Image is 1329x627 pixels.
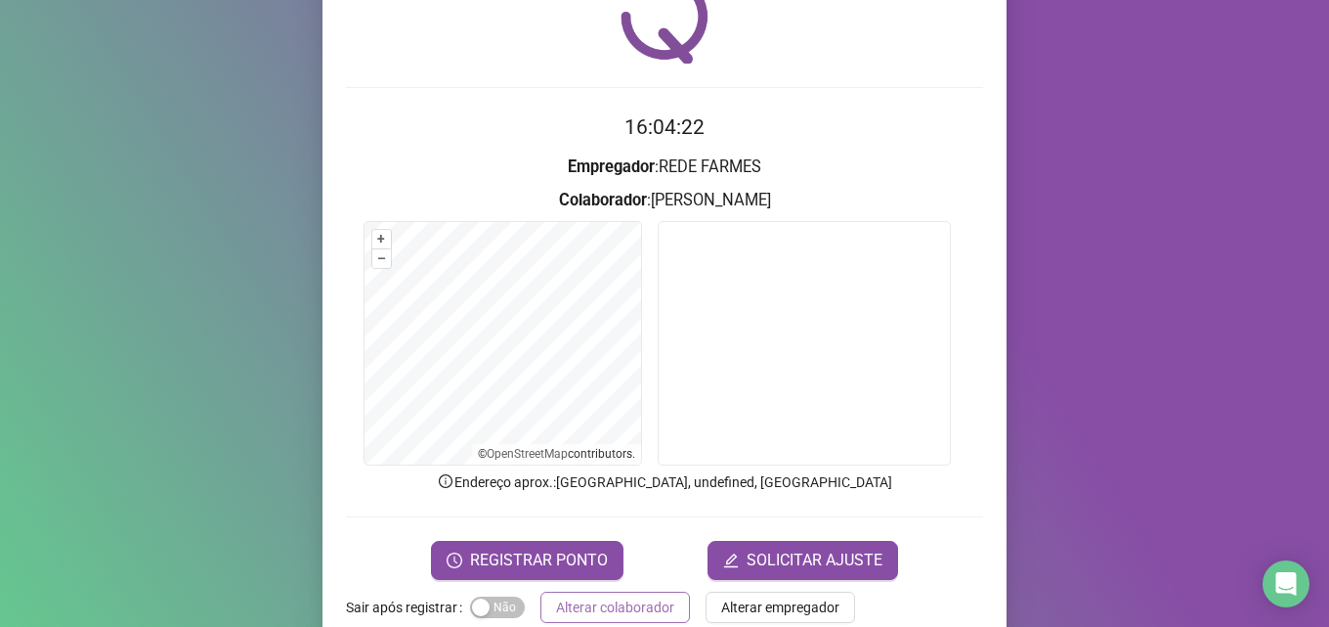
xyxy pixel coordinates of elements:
button: – [372,249,391,268]
strong: Colaborador [559,191,647,209]
button: Alterar empregador [706,592,855,623]
span: clock-circle [447,553,462,568]
span: edit [723,553,739,568]
div: Open Intercom Messenger [1263,560,1309,607]
a: OpenStreetMap [487,447,568,461]
span: Alterar empregador [721,597,839,618]
label: Sair após registrar [346,592,470,623]
button: + [372,230,391,248]
span: SOLICITAR AJUSTE [747,549,882,572]
button: editSOLICITAR AJUSTE [707,541,898,580]
h3: : REDE FARMES [346,155,983,180]
p: Endereço aprox. : [GEOGRAPHIC_DATA], undefined, [GEOGRAPHIC_DATA] [346,471,983,493]
strong: Empregador [568,157,655,176]
span: Alterar colaborador [556,597,674,618]
span: info-circle [437,472,454,490]
li: © contributors. [478,447,635,461]
time: 16:04:22 [624,115,705,139]
button: Alterar colaborador [540,592,690,623]
span: REGISTRAR PONTO [470,549,608,572]
h3: : [PERSON_NAME] [346,188,983,213]
button: REGISTRAR PONTO [431,541,623,580]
